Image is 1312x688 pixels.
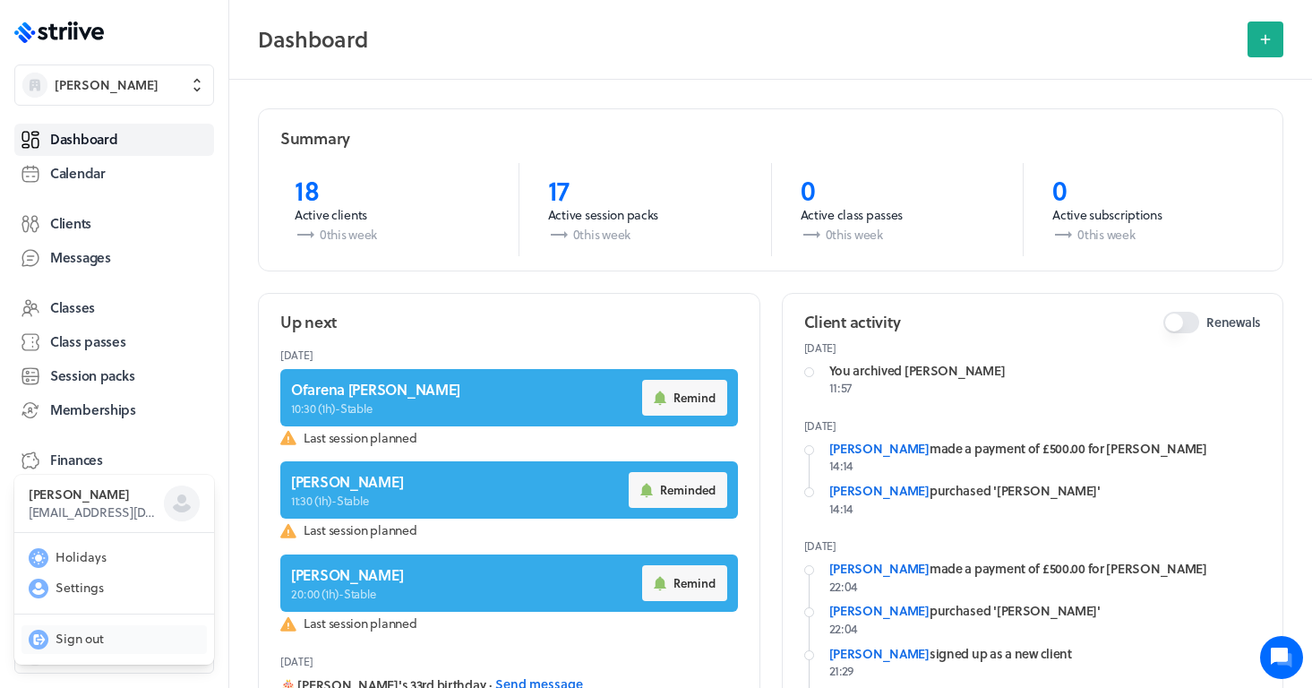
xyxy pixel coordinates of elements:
h3: [PERSON_NAME] [29,486,164,503]
header: [DATE] [280,647,738,675]
p: Active subscriptions [1052,206,1247,224]
span: Sign out [56,630,104,648]
span: Reminded [660,482,716,498]
p: 0 this week [801,224,995,245]
h2: Dashboard [258,21,1237,57]
p: [DATE] [804,340,1262,355]
a: [PERSON_NAME] [829,481,930,500]
a: [PERSON_NAME] [829,439,930,458]
p: 0 this week [1052,224,1247,245]
header: [DATE] [280,340,738,369]
div: You archived [PERSON_NAME] [829,362,1262,380]
button: Sign out [21,625,207,654]
div: made a payment of £500.00 for [PERSON_NAME] [829,560,1262,578]
span: Last session planned [304,521,738,539]
h1: Hi [PERSON_NAME] [27,87,331,116]
a: 0Active class passes0this week [771,163,1024,256]
p: 22:04 [829,620,1262,638]
button: Settings [21,574,207,603]
a: 18Active clients0this week [266,163,519,256]
span: Remind [673,390,716,406]
span: Holidays [56,548,107,566]
p: [DATE] [804,538,1262,553]
p: Active class passes [801,206,995,224]
p: [DATE] [804,418,1262,433]
button: Remind [642,565,727,601]
span: New conversation [116,219,215,234]
p: 0 [1052,174,1247,206]
p: 21:29 [829,662,1262,680]
p: 0 this week [295,224,490,245]
p: [EMAIL_ADDRESS][DOMAIN_NAME] [29,503,164,521]
a: [PERSON_NAME] [829,601,930,620]
button: Renewals [1163,312,1199,333]
span: Last session planned [304,615,738,632]
p: 0 [801,174,995,206]
p: Find an answer quickly [24,279,334,300]
span: Settings [56,579,104,597]
a: [PERSON_NAME] [829,559,930,578]
button: Remind [642,380,727,416]
a: 0Active subscriptions0this week [1023,163,1275,256]
p: 17 [548,174,742,206]
span: Last session planned [304,429,738,447]
h2: We're here to help. Ask us anything! [27,119,331,176]
p: Active session packs [548,206,742,224]
button: Holidays [21,544,207,572]
p: Active clients [295,206,490,224]
h2: Up next [280,311,337,333]
p: 14:14 [829,500,1262,518]
div: signed up as a new client [829,645,1262,663]
a: 17Active session packs0this week [519,163,771,256]
div: purchased '[PERSON_NAME]' [829,602,1262,620]
h2: Client activity [804,311,901,333]
div: made a payment of £500.00 for [PERSON_NAME] [829,440,1262,458]
p: 11:57 [829,379,1262,397]
div: purchased '[PERSON_NAME]' [829,482,1262,500]
button: Reminded [629,472,727,508]
p: 0 this week [548,224,742,245]
input: Search articles [52,308,320,344]
p: 18 [295,174,490,206]
h2: Summary [280,127,350,150]
span: Renewals [1206,314,1261,331]
p: 14:14 [829,457,1262,475]
span: Remind [673,575,716,591]
p: 22:04 [829,578,1262,596]
button: New conversation [28,209,330,245]
a: [PERSON_NAME] [829,644,930,663]
iframe: gist-messenger-bubble-iframe [1260,636,1303,679]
